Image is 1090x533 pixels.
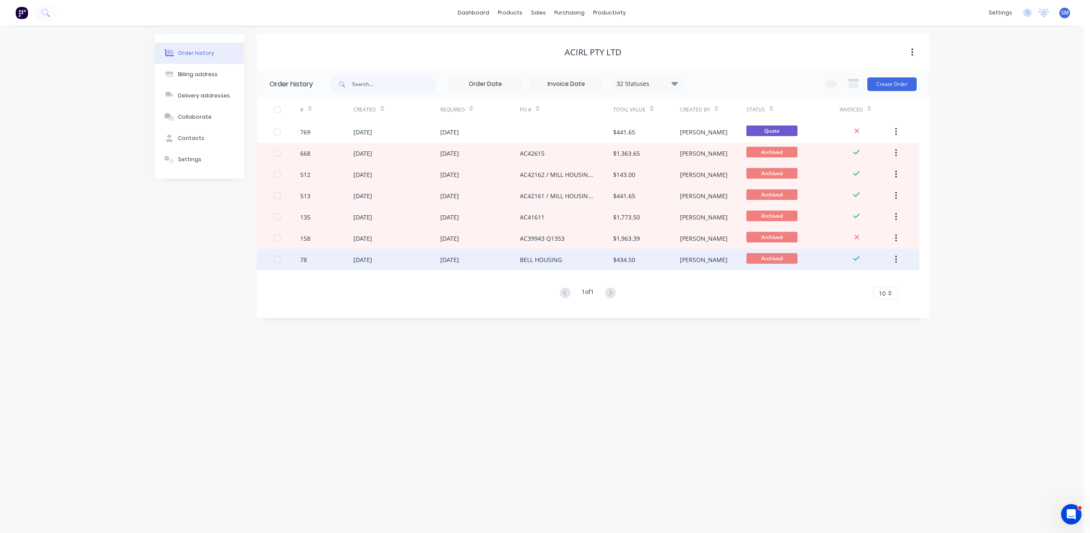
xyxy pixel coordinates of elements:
div: AC39943 Q1353 [520,234,565,243]
div: 1 of 1 [582,287,594,299]
div: Ask a question [17,108,143,117]
div: settings [984,6,1016,19]
button: Contacts [155,128,244,149]
div: [PERSON_NAME] [680,170,728,179]
input: Invoice Date [531,78,602,91]
div: # [300,98,353,121]
div: [PERSON_NAME] [680,213,728,222]
div: Improvement [63,191,108,201]
div: AC42162 / MILL HOUSING MOD [520,170,596,179]
div: Ask a questionAI Agent and team can help [9,100,162,133]
div: $441.65 [613,191,635,200]
button: Collaborate [155,106,244,128]
div: Total Value [613,106,645,114]
div: PO # [520,106,531,114]
div: [DATE] [353,128,372,137]
button: Delivery addresses [155,85,244,106]
div: [DATE] [440,213,459,222]
button: Messages [43,265,85,299]
div: $1,773.50 [613,213,640,222]
span: Home [11,287,31,293]
h2: Have an idea or feature request? [17,144,153,153]
div: [DATE] [440,234,459,243]
div: Acirl Pty Ltd [565,47,622,57]
div: AC42161 / MILL HOUSING MOD [520,191,596,200]
div: Created By [680,98,746,121]
div: 512 [300,170,310,179]
div: 32 Statuses [611,79,683,88]
div: $1,363.65 [613,149,640,158]
div: Order history [178,49,214,57]
div: $434.50 [613,255,635,264]
div: 769 [300,128,310,137]
div: Order history [270,79,313,89]
span: Archived [746,147,797,157]
div: sales [527,6,550,19]
img: Factory [15,6,28,19]
div: productivity [589,6,630,19]
span: Archived [746,232,797,242]
div: [DATE] [440,128,459,137]
div: AC41611 [520,213,545,222]
img: logo [17,16,68,30]
button: Share it with us [17,157,153,174]
div: [DATE] [440,149,459,158]
div: $441.65 [613,128,635,137]
span: News [98,287,115,293]
div: AI Agent and team can help [17,117,143,125]
div: PO # [520,98,613,121]
div: New feature [17,191,59,201]
div: Collaborate [178,113,212,121]
div: Created [353,98,440,121]
div: [DATE] [440,170,459,179]
div: [PERSON_NAME] [680,128,728,137]
div: products [493,6,527,19]
span: Help [142,287,156,293]
div: 135 [300,213,310,222]
div: [PERSON_NAME] [680,234,728,243]
div: Created [353,106,376,114]
span: Archived [746,253,797,264]
div: [PERSON_NAME] [680,255,728,264]
div: AC42615 [520,149,545,158]
button: Help [128,265,170,299]
div: [PERSON_NAME] [680,149,728,158]
div: Status [746,98,840,121]
span: Archived [746,211,797,221]
div: [DATE] [353,255,372,264]
div: [DATE] [353,191,372,200]
div: Invoiced [840,106,863,114]
div: Settings [178,156,201,163]
span: Archived [746,189,797,200]
span: 10 [879,289,886,298]
div: [DATE] [353,213,372,222]
span: Archived [746,168,797,179]
div: 158 [300,234,310,243]
button: Settings [155,149,244,170]
div: Close [146,14,162,29]
div: [DATE] [353,234,372,243]
iframe: Intercom live chat [1061,504,1081,524]
div: Total Value [613,98,680,121]
h2: Factory Feature Walkthroughs [17,244,153,253]
div: [DATE] [353,170,372,179]
div: $1,963.39 [613,234,640,243]
div: Required [440,98,520,121]
div: [DATE] [353,149,372,158]
div: BELL HOUSING [520,255,562,264]
button: Create Order [867,77,917,91]
input: Search... [352,76,436,93]
div: $143.00 [613,170,635,179]
input: Order Date [450,78,521,91]
div: [DATE] [440,255,459,264]
p: How can we help? [17,75,153,89]
p: Hi [PERSON_NAME] [17,60,153,75]
button: News [85,265,128,299]
div: # [300,106,304,114]
span: Messages [49,287,79,293]
div: 513 [300,191,310,200]
div: Delivery addresses [178,92,230,100]
div: Required [440,106,465,114]
div: Contacts [178,134,204,142]
div: 668 [300,149,310,158]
